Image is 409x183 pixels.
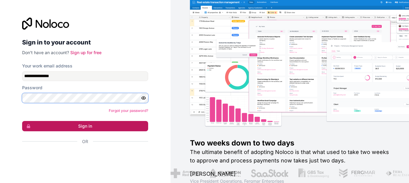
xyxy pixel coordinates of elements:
h2: The ultimate benefit of adopting Noloco is that what used to take two weeks to approve and proces... [190,148,390,165]
h1: [PERSON_NAME] [190,170,390,178]
label: Password [22,85,42,91]
h2: Sign in to your account [22,37,148,48]
span: Or [82,139,88,145]
input: Password [22,93,148,103]
button: Sign in [22,121,148,131]
span: Don't have an account? [22,50,69,55]
a: Sign up for free [70,50,101,55]
a: Forgot your password? [109,108,148,113]
label: Your work email address [22,63,72,69]
h1: Two weeks down to two days [190,138,390,148]
img: /assets/american-red-cross-BAupjrZR.png [171,168,200,178]
input: Email address [22,71,148,81]
iframe: Sign in with Google Button [19,151,146,165]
